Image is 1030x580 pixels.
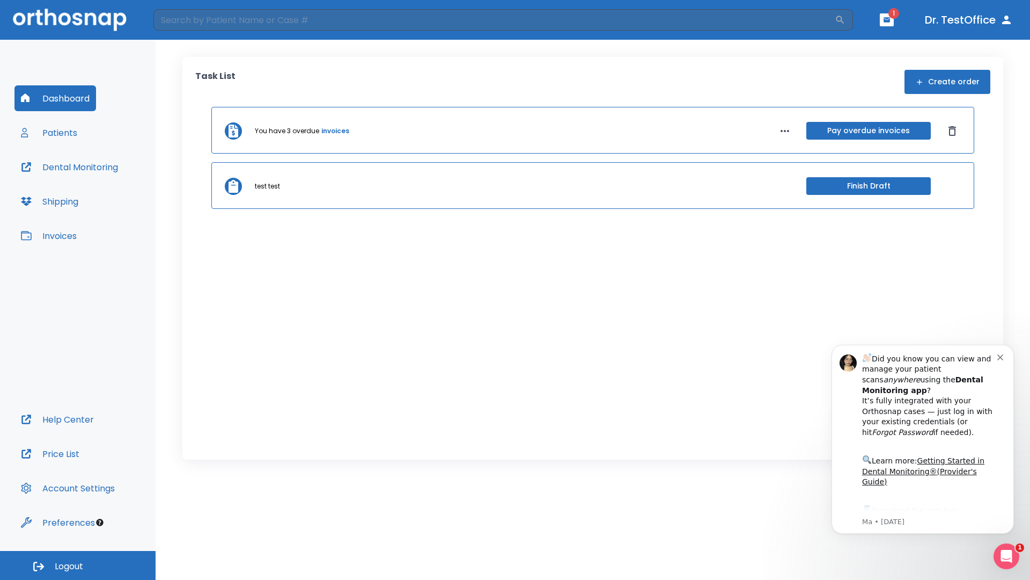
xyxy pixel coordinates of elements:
[14,189,85,214] button: Shipping
[195,70,236,94] p: Task List
[904,70,990,94] button: Create order
[994,543,1019,569] iframe: Intercom live chat
[14,441,86,467] button: Price List
[95,518,105,527] div: Tooltip anchor
[14,510,101,535] button: Preferences
[321,126,349,136] a: invoices
[14,85,96,111] button: Dashboard
[921,10,1017,30] button: Dr. TestOffice
[47,178,142,197] a: App Store
[47,189,182,198] p: Message from Ma, sent 3w ago
[14,407,100,432] button: Help Center
[14,475,121,501] button: Account Settings
[153,9,835,31] input: Search by Patient Name or Case #
[13,9,127,31] img: Orthosnap
[806,122,931,140] button: Pay overdue invoices
[815,329,1030,551] iframe: Intercom notifications message
[182,23,190,32] button: Dismiss notification
[944,122,961,140] button: Dismiss
[888,8,899,19] span: 1
[47,175,182,230] div: Download the app: | ​ Let us know if you need help getting started!
[55,561,83,572] span: Logout
[806,177,931,195] button: Finish Draft
[1016,543,1024,552] span: 1
[14,154,124,180] button: Dental Monitoring
[14,223,83,249] button: Invoices
[14,120,84,146] button: Patients
[255,182,280,191] p: test test
[255,126,319,136] p: You have 3 overdue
